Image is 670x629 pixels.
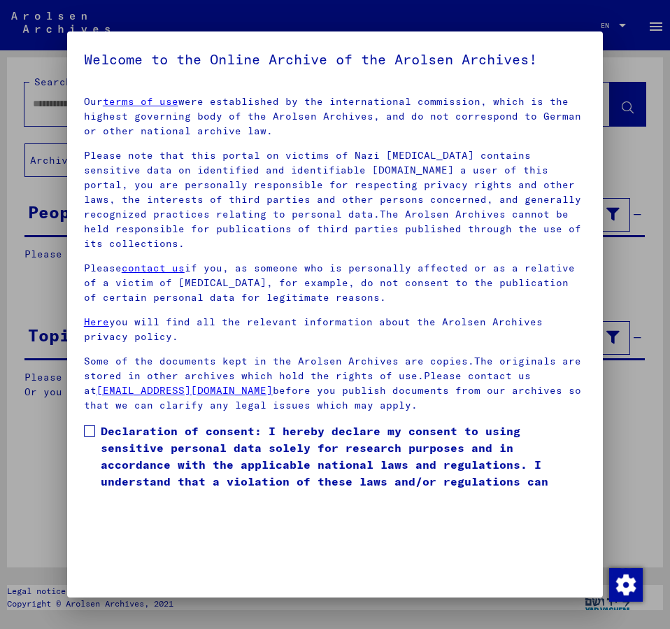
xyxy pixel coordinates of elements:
a: contact us [122,262,185,274]
p: Please note that this portal on victims of Nazi [MEDICAL_DATA] contains sensitive data on identif... [84,148,586,251]
img: Change consent [609,568,643,602]
p: you will find all the relevant information about the Arolsen Archives privacy policy. [84,315,586,344]
div: Change consent [608,567,642,601]
a: [EMAIL_ADDRESS][DOMAIN_NAME] [97,384,273,397]
h5: Welcome to the Online Archive of the Arolsen Archives! [84,48,586,71]
p: Our were established by the international commission, which is the highest governing body of the ... [84,94,586,139]
span: Declaration of consent: I hereby declare my consent to using sensitive personal data solely for r... [101,423,586,507]
p: Some of the documents kept in the Arolsen Archives are copies.The originals are stored in other a... [84,354,586,413]
a: terms of use [103,95,178,108]
a: Here [84,316,109,328]
p: Please if you, as someone who is personally affected or as a relative of a victim of [MEDICAL_DAT... [84,261,586,305]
